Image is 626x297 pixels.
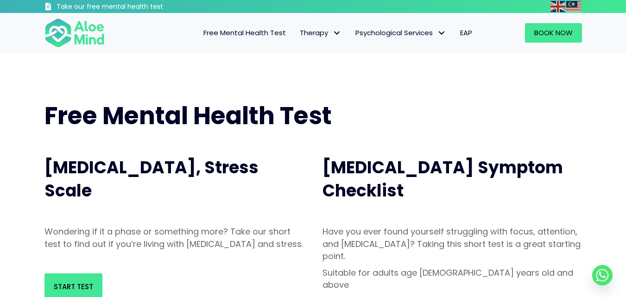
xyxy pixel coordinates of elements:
[525,23,582,43] a: Book Now
[203,28,286,38] span: Free Mental Health Test
[534,28,573,38] span: Book Now
[435,26,449,40] span: Psychological Services: submenu
[550,1,565,12] img: en
[322,226,582,262] p: Have you ever found yourself struggling with focus, attention, and [MEDICAL_DATA]? Taking this sh...
[460,28,472,38] span: EAP
[44,2,213,13] a: Take our free mental health test
[44,156,259,202] span: [MEDICAL_DATA], Stress Scale
[300,28,341,38] span: Therapy
[453,23,479,43] a: EAP
[117,23,479,43] nav: Menu
[54,282,93,291] span: Start Test
[355,28,446,38] span: Psychological Services
[330,26,344,40] span: Therapy: submenu
[44,18,105,48] img: Aloe mind Logo
[566,1,581,12] img: ms
[566,1,582,12] a: Malay
[196,23,293,43] a: Free Mental Health Test
[44,226,304,250] p: Wondering if it a phase or something more? Take our short test to find out if you’re living with ...
[322,156,563,202] span: [MEDICAL_DATA] Symptom Checklist
[348,23,453,43] a: Psychological ServicesPsychological Services: submenu
[293,23,348,43] a: TherapyTherapy: submenu
[322,267,582,291] p: Suitable for adults age [DEMOGRAPHIC_DATA] years old and above
[57,2,213,12] h3: Take our free mental health test
[550,1,566,12] a: English
[592,265,613,285] a: Whatsapp
[44,99,332,133] span: Free Mental Health Test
